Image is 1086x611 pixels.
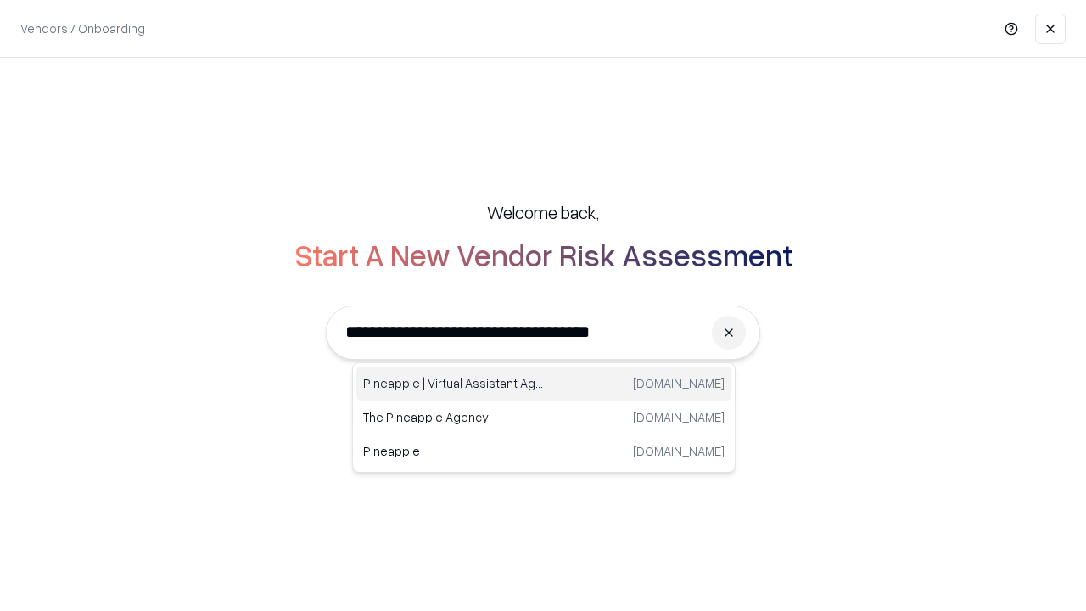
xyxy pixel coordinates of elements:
[633,408,725,426] p: [DOMAIN_NAME]
[294,238,792,272] h2: Start A New Vendor Risk Assessment
[352,362,736,473] div: Suggestions
[363,408,544,426] p: The Pineapple Agency
[363,442,544,460] p: Pineapple
[487,200,599,224] h5: Welcome back,
[633,374,725,392] p: [DOMAIN_NAME]
[20,20,145,37] p: Vendors / Onboarding
[363,374,544,392] p: Pineapple | Virtual Assistant Agency
[633,442,725,460] p: [DOMAIN_NAME]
